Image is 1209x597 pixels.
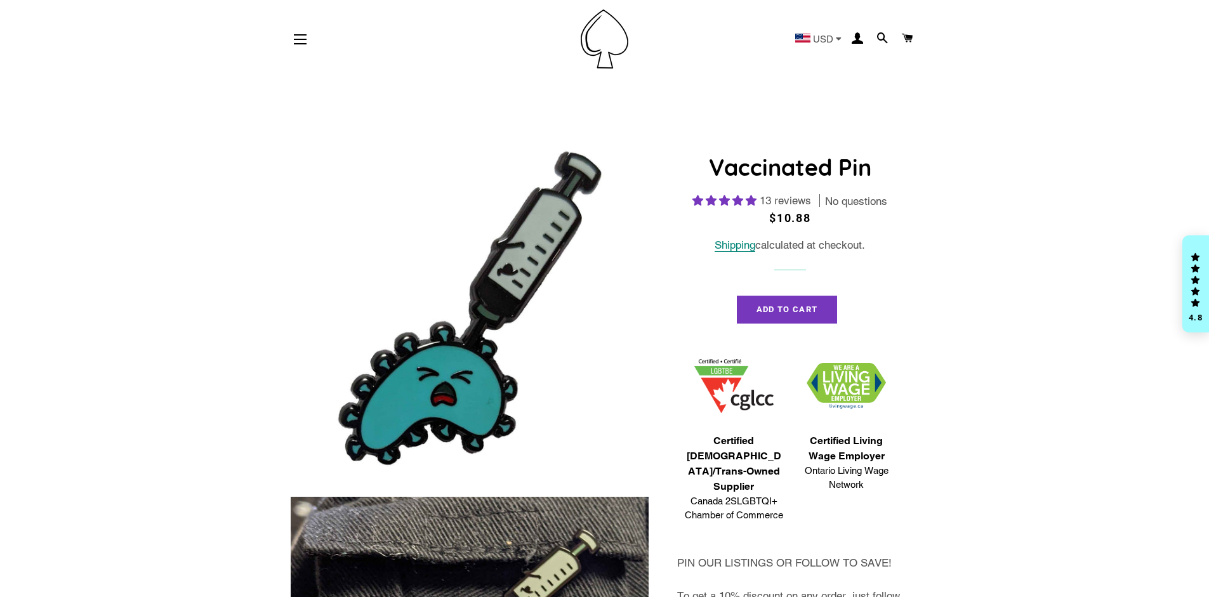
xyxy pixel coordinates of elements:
span: Ontario Living Wage Network [796,464,897,492]
div: Click to open Judge.me floating reviews tab [1182,235,1209,333]
p: PIN OUR LISTINGS OR FOLLOW TO SAVE! [677,554,902,572]
span: 4.92 stars [692,194,760,207]
span: USD [813,34,833,44]
span: Canada 2SLGBTQI+ Chamber of Commerce [684,494,784,523]
span: 13 reviews [760,194,811,207]
span: Certified [DEMOGRAPHIC_DATA]/Trans-Owned Supplier [684,433,784,494]
div: 4.8 [1188,313,1203,322]
h1: Vaccinated Pin [677,152,902,183]
img: Pin-Ace [581,10,628,69]
button: Add to Cart [737,296,837,324]
div: calculated at checkout. [677,237,902,254]
span: Certified Living Wage Employer [796,433,897,464]
span: Add to Cart [756,305,817,314]
img: 1706832627.png [807,363,886,409]
img: Vaccinated Pin - Pin-Ace [291,129,649,487]
span: No questions [825,194,887,209]
span: $10.88 [769,211,811,225]
a: Shipping [715,239,755,252]
img: 1705457225.png [694,359,774,413]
